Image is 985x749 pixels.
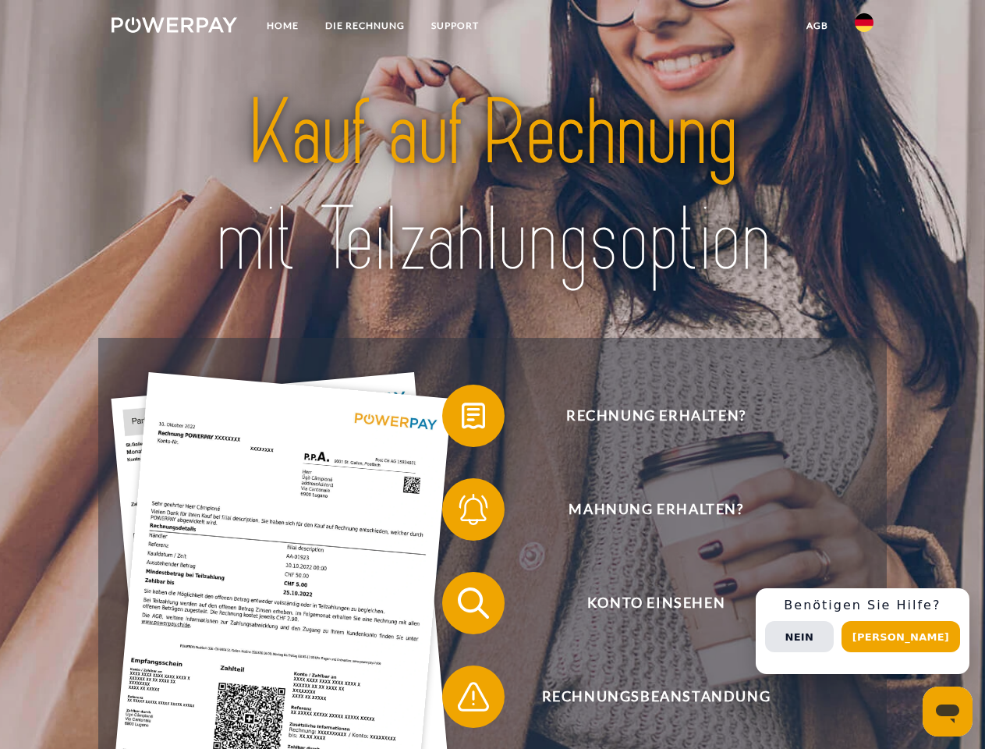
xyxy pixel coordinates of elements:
button: [PERSON_NAME] [842,621,960,652]
button: Rechnung erhalten? [442,385,848,447]
img: qb_search.svg [454,584,493,623]
img: qb_bell.svg [454,490,493,529]
img: qb_bill.svg [454,396,493,435]
div: Schnellhilfe [756,588,969,674]
span: Mahnung erhalten? [465,478,847,541]
a: SUPPORT [418,12,492,40]
img: title-powerpay_de.svg [149,75,836,299]
span: Rechnung erhalten? [465,385,847,447]
h3: Benötigen Sie Hilfe? [765,598,960,613]
a: DIE RECHNUNG [312,12,418,40]
a: agb [793,12,842,40]
span: Konto einsehen [465,572,847,634]
span: Rechnungsbeanstandung [465,666,847,728]
iframe: Schaltfläche zum Öffnen des Messaging-Fensters [923,687,973,737]
img: logo-powerpay-white.svg [112,17,237,33]
button: Mahnung erhalten? [442,478,848,541]
a: Home [253,12,312,40]
button: Nein [765,621,834,652]
img: qb_warning.svg [454,677,493,716]
img: de [855,13,873,32]
button: Konto einsehen [442,572,848,634]
button: Rechnungsbeanstandung [442,666,848,728]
